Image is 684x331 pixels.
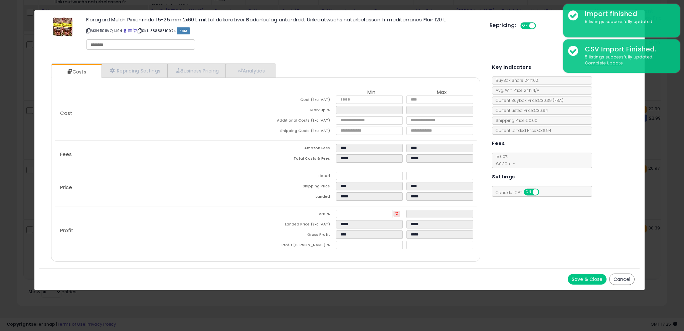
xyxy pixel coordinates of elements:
[167,64,226,77] a: Business Pricing
[266,182,336,192] td: Shipping Price
[266,241,336,251] td: Profit [PERSON_NAME] %
[266,106,336,116] td: Mark up %
[492,139,505,148] h5: Fees
[266,127,336,137] td: Shipping Costs (Exc. VAT)
[86,17,480,22] h3: Floragard Mulch Pinienrinde 15-25 mm 2x60 L mittel dekorativer Bodenbelag unterdrckt Unkrautwuchs...
[266,144,336,154] td: Amazon Fees
[538,189,549,195] span: OFF
[51,65,101,78] a: Costs
[53,17,73,37] img: 61WRkaZY2pL._SL60_.jpg
[266,220,336,230] td: Landed Price (Exc. VAT)
[568,274,607,285] button: Save & Close
[535,23,545,29] span: OFF
[133,28,137,33] a: Your listing only
[490,23,516,28] h5: Repricing:
[492,118,537,123] span: Shipping Price: €0.00
[580,54,675,66] div: 5 listings successfully updated.
[492,154,515,167] span: 15.00 %
[55,185,266,190] p: Price
[492,88,539,93] span: Avg. Win Price 24h: N/A
[55,111,266,116] p: Cost
[492,108,548,113] span: Current Listed Price: €36.94
[553,98,563,103] span: ( FBA )
[492,98,563,103] span: Current Buybox Price:
[336,90,406,96] th: Min
[86,25,480,36] p: ASIN: B01IVQHJ94 | SKU: 88888810974
[492,77,538,83] span: BuyBox Share 24h: 0%
[521,23,529,29] span: ON
[609,274,635,285] button: Cancel
[492,63,531,71] h5: Key Indicators
[266,192,336,203] td: Landed
[580,19,675,25] div: 5 listings successfully updated.
[266,172,336,182] td: Listed
[177,27,190,34] span: FBM
[580,9,675,19] div: Import finished
[266,116,336,127] td: Additional Costs (Exc. VAT)
[266,210,336,220] td: Vat %
[266,96,336,106] td: Cost (Exc. VAT)
[266,230,336,241] td: Gross Profit
[538,98,563,103] span: €30.39
[585,60,623,66] u: Complete Update
[266,154,336,165] td: Total Costs & Fees
[406,90,477,96] th: Max
[492,190,548,195] span: Consider CPT:
[492,161,515,167] span: €0.30 min
[226,64,275,77] a: Analytics
[123,28,127,33] a: BuyBox page
[55,152,266,157] p: Fees
[580,44,675,54] div: CSV Import Finished.
[525,189,533,195] span: ON
[128,28,132,33] a: All offer listings
[55,228,266,233] p: Profit
[492,128,551,133] span: Current Landed Price: €36.94
[492,173,515,181] h5: Settings
[102,64,168,77] a: Repricing Settings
